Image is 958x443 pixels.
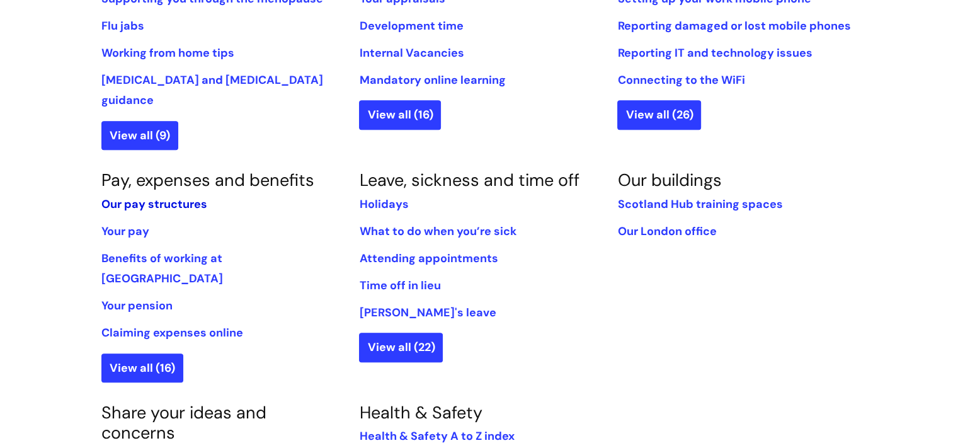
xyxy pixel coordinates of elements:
a: What to do when you’re sick [359,224,516,239]
a: Reporting damaged or lost mobile phones [617,18,850,33]
a: Scotland Hub training spaces [617,197,782,212]
a: Your pay [101,224,149,239]
a: View all (9) [101,121,178,150]
a: Health & Safety [359,401,482,423]
a: Internal Vacancies [359,45,464,60]
a: Working from home tips [101,45,234,60]
a: View all (26) [617,100,701,129]
a: Development time [359,18,463,33]
a: Benefits of working at [GEOGRAPHIC_DATA] [101,251,223,286]
a: Our London office [617,224,716,239]
a: [MEDICAL_DATA] and [MEDICAL_DATA] guidance [101,72,323,108]
a: Reporting IT and technology issues [617,45,812,60]
a: View all (22) [359,333,443,362]
a: Claiming expenses online [101,325,243,340]
a: [PERSON_NAME]'s leave [359,305,496,320]
a: Your pension [101,298,173,313]
a: Leave, sickness and time off [359,169,579,191]
a: View all (16) [359,100,441,129]
a: Holidays [359,197,408,212]
a: Connecting to the WiFi [617,72,744,88]
a: Our pay structures [101,197,207,212]
a: Our buildings [617,169,721,191]
a: Time off in lieu [359,278,440,293]
a: Pay, expenses and benefits [101,169,314,191]
a: View all (16) [101,354,183,383]
a: Flu jabs [101,18,144,33]
a: Attending appointments [359,251,498,266]
a: Mandatory online learning [359,72,505,88]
